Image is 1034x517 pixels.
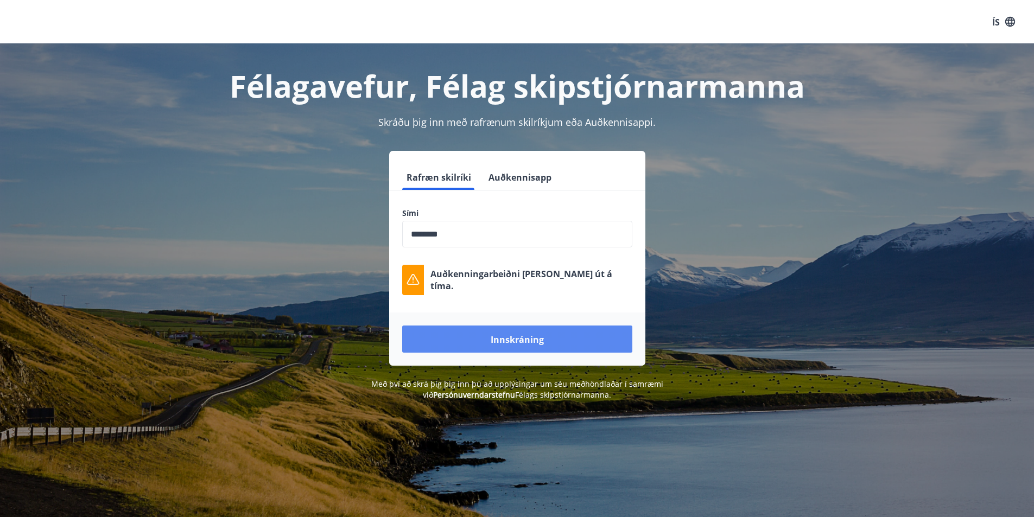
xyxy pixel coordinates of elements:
font: Auðkenningarbeiðni [PERSON_NAME] út á tíma. [430,268,612,292]
font: Sími [402,208,418,218]
button: Innskráning [402,325,632,353]
font: Rafræn skilríki [407,171,471,183]
font: Með því að skrá þig þig inn þú að upplýsingar um séu meðhöndlaðar í samræmi við [371,379,663,400]
font: Innskráning [491,334,544,346]
font: Félagavefur, Félag skipstjórnarmanna [230,65,805,106]
font: Auðkennisapp [489,171,551,183]
font: ÍS [992,16,1000,28]
a: Persónuverndarstefnu [433,390,515,400]
font: Félags skipstjórnarmanna. [515,390,611,400]
font: Skráðu þig inn með rafrænum skilríkjum eða Auðkennisappi. [378,116,656,129]
button: ÍS [986,11,1021,32]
